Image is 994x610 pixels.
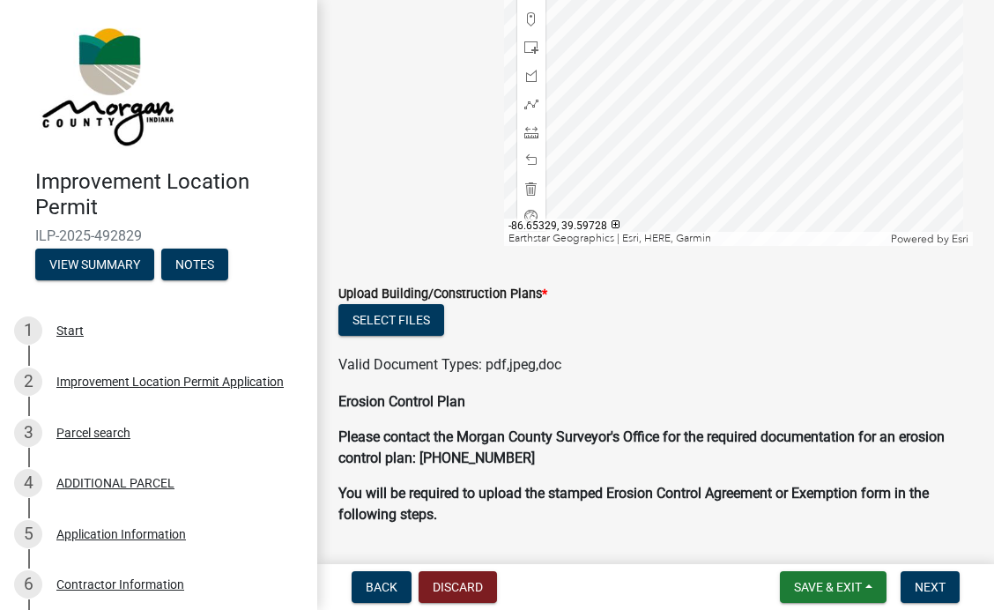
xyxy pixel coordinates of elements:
[915,580,946,594] span: Next
[14,419,42,447] div: 3
[56,324,84,337] div: Start
[14,520,42,548] div: 5
[338,304,444,336] button: Select files
[35,249,154,280] button: View Summary
[901,571,960,603] button: Next
[504,232,887,246] div: Earthstar Geographics | Esri, HERE, Garmin
[161,258,228,272] wm-modal-confirm: Notes
[161,249,228,280] button: Notes
[56,427,130,439] div: Parcel search
[35,169,303,220] h4: Improvement Location Permit
[338,288,547,301] label: Upload Building/Construction Plans
[35,227,282,244] span: ILP-2025-492829
[419,571,497,603] button: Discard
[338,485,929,523] strong: You will be required to upload the stamped Erosion Control Agreement or Exemption form in the fol...
[952,233,968,245] a: Esri
[14,570,42,599] div: 6
[35,258,154,272] wm-modal-confirm: Summary
[56,578,184,591] div: Contractor Information
[35,19,177,151] img: Morgan County, Indiana
[780,571,886,603] button: Save & Exit
[56,528,186,540] div: Application Information
[14,469,42,497] div: 4
[886,232,973,246] div: Powered by
[338,393,465,410] strong: Erosion Control Plan
[56,477,174,489] div: ADDITIONAL PARCEL
[352,571,412,603] button: Back
[338,428,945,466] strong: Please contact the Morgan County Surveyor's Office for the required documentation for an erosion ...
[14,368,42,396] div: 2
[366,580,397,594] span: Back
[794,580,862,594] span: Save & Exit
[14,316,42,345] div: 1
[56,376,284,388] div: Improvement Location Permit Application
[338,356,561,373] span: Valid Document Types: pdf,jpeg,doc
